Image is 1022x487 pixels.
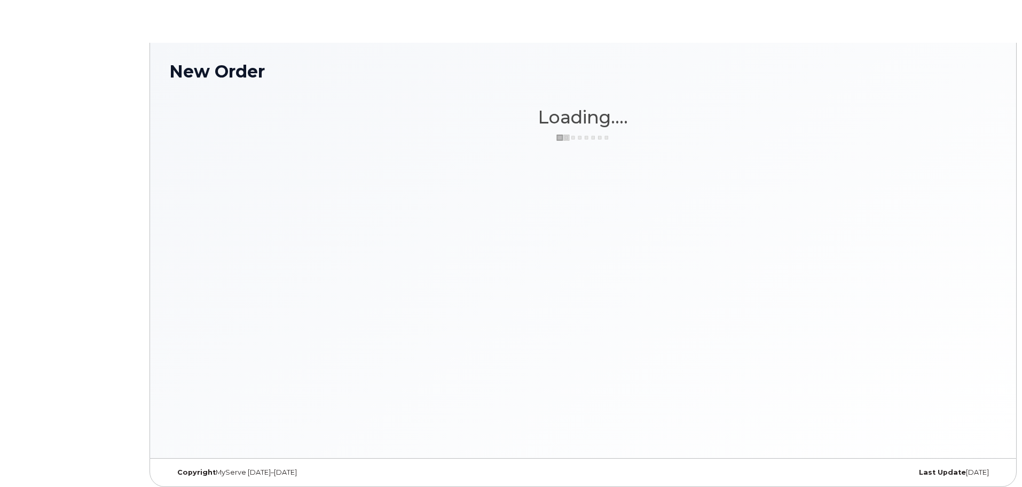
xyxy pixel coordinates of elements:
div: [DATE] [721,468,997,477]
img: ajax-loader-3a6953c30dc77f0bf724df975f13086db4f4c1262e45940f03d1251963f1bf2e.gif [556,134,610,142]
h1: Loading.... [169,107,997,127]
div: MyServe [DATE]–[DATE] [169,468,445,477]
strong: Copyright [177,468,216,476]
h1: New Order [169,62,997,81]
strong: Last Update [919,468,966,476]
